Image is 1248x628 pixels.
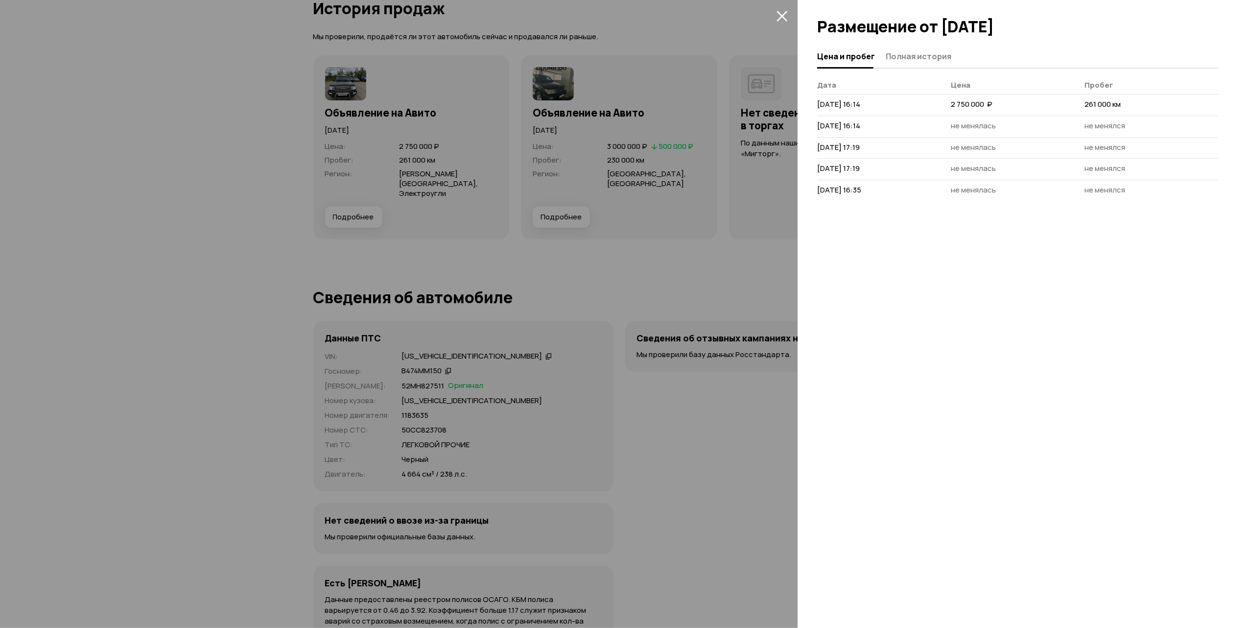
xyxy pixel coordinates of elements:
[886,51,951,61] span: Полная история
[951,163,996,173] span: не менялась
[1085,99,1121,109] span: 261 000 км
[1085,80,1114,90] span: Пробег
[817,142,860,152] span: [DATE] 17:19
[817,185,861,195] span: [DATE] 16:35
[951,121,996,131] span: не менялась
[951,80,970,90] span: Цена
[1085,185,1126,195] span: не менялся
[1085,121,1126,131] span: не менялся
[951,185,996,195] span: не менялась
[817,121,860,131] span: [DATE] 16:14
[1085,163,1126,173] span: не менялся
[951,142,996,152] span: не менялась
[817,51,875,61] span: Цена и пробег
[951,99,992,109] span: 2 750 000 ₽
[1085,142,1126,152] span: не менялся
[817,80,836,90] span: Дата
[817,99,860,109] span: [DATE] 16:14
[817,163,860,173] span: [DATE] 17:19
[774,8,790,24] button: закрыть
